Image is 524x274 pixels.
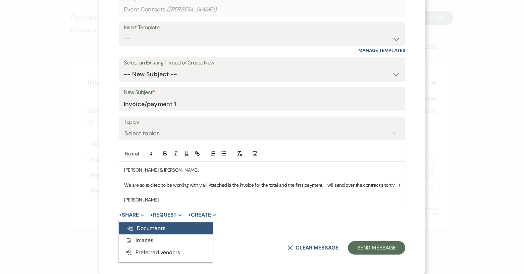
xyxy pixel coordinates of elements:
[119,212,144,218] button: Share
[119,246,213,259] button: Preferred vendors
[124,166,400,174] p: [PERSON_NAME] & [PERSON_NAME],
[150,212,182,218] button: Request
[124,181,400,189] p: We are so excited to be working with y'all! Attached is the invoice for the total and the first p...
[119,212,122,218] span: +
[124,129,159,138] div: Select topics
[124,196,400,203] p: [PERSON_NAME]
[124,58,400,68] label: Select an Existing Thread or Create New
[348,241,405,255] button: Send Message
[167,5,217,14] span: ( [PERSON_NAME] )
[124,117,400,127] label: Topics
[358,47,405,53] a: Manage Templates
[188,212,191,218] span: +
[150,212,153,218] span: +
[124,88,400,97] label: New Subject*
[188,212,216,218] button: Create
[125,237,153,244] span: Images
[119,234,213,246] button: Images
[124,3,400,16] div: Event Contacts
[119,222,213,234] button: Documents
[287,245,338,250] button: Clear message
[124,23,400,33] div: Insert Template
[127,225,165,232] span: Documents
